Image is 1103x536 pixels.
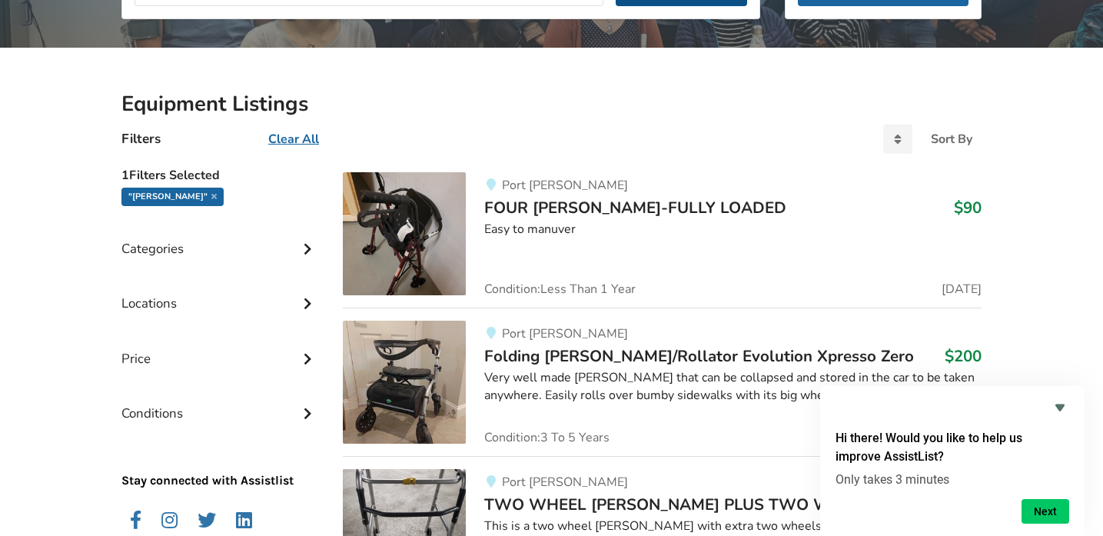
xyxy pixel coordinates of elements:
[836,429,1069,466] h2: Hi there! Would you like to help us improve AssistList?
[343,172,466,295] img: mobility-four whell walker-fully loaded
[484,431,610,444] span: Condition: 3 To 5 Years
[942,283,982,295] span: [DATE]
[484,369,982,404] div: Very well made [PERSON_NAME] that can be collapsed and stored in the car to be taken anywhere. Ea...
[484,345,914,367] span: Folding [PERSON_NAME]/Rollator Evolution Xpresso Zero
[1022,499,1069,524] button: Next question
[1051,398,1069,417] button: Hide survey
[121,375,318,429] div: Conditions
[121,160,318,188] h5: 1 Filters Selected
[121,320,318,375] div: Price
[502,474,628,491] span: Port [PERSON_NAME]
[484,518,982,535] div: This is a two wheel [PERSON_NAME] with extra two wheels
[484,221,982,238] div: Easy to manuver
[931,133,972,145] div: Sort By
[121,210,318,265] div: Categories
[343,172,982,308] a: mobility-four whell walker-fully loadedPort [PERSON_NAME]FOUR [PERSON_NAME]-FULLY LOADED$90Easy t...
[484,494,881,515] span: TWO WHEEL [PERSON_NAME] PLUS TWO WHEELS
[121,188,224,206] div: "[PERSON_NAME]"
[343,321,466,444] img: mobility-folding walker/rollator evolution xpresso zero
[945,346,982,366] h3: $200
[502,325,628,342] span: Port [PERSON_NAME]
[954,198,982,218] h3: $90
[121,91,982,118] h2: Equipment Listings
[121,265,318,319] div: Locations
[484,283,636,295] span: Condition: Less Than 1 Year
[484,197,786,218] span: FOUR [PERSON_NAME]-FULLY LOADED
[836,398,1069,524] div: Hi there! Would you like to help us improve AssistList?
[343,308,982,456] a: mobility-folding walker/rollator evolution xpresso zeroPort [PERSON_NAME]Folding [PERSON_NAME]/Ro...
[836,472,1069,487] p: Only takes 3 minutes
[268,131,319,148] u: Clear All
[121,429,318,490] p: Stay connected with Assistlist
[502,177,628,194] span: Port [PERSON_NAME]
[121,130,161,148] h4: Filters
